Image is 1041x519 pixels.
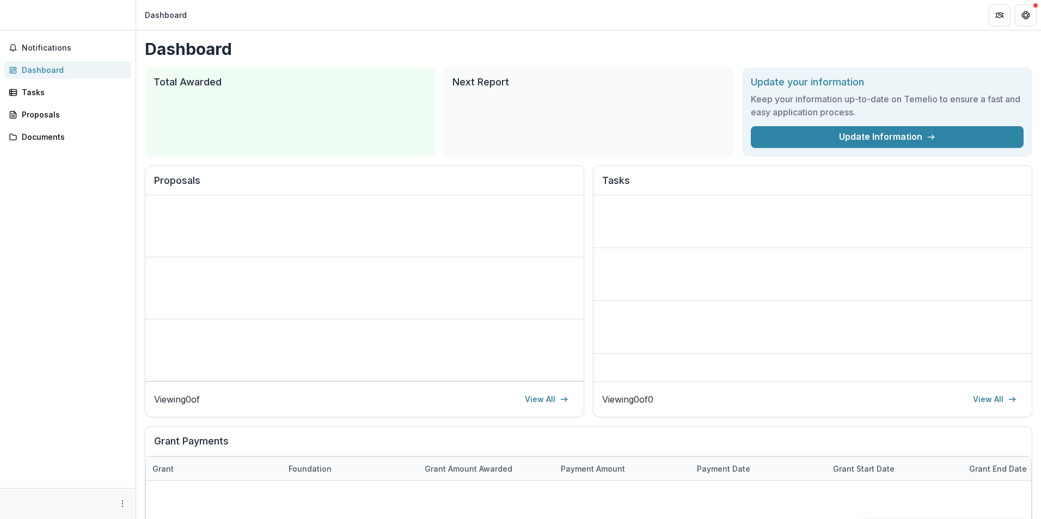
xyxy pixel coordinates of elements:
h2: Next Report [452,76,725,88]
h2: Update your information [751,76,1024,88]
nav: breadcrumb [140,7,191,23]
a: Proposals [4,106,131,123]
div: Dashboard [145,9,187,21]
button: Notifications [4,39,131,57]
div: Proposals [22,109,123,120]
a: Dashboard [4,61,131,79]
h1: Dashboard [145,39,1032,59]
h2: Total Awarded [154,76,426,88]
a: Documents [4,128,131,146]
a: View All [966,391,1023,408]
button: Partners [989,4,1011,26]
p: Viewing 0 of [154,393,200,406]
h2: Grant Payments [154,435,1023,456]
h3: Keep your information up-to-date on Temelio to ensure a fast and easy application process. [751,92,1024,119]
h2: Tasks [602,175,1023,195]
a: View All [518,391,575,408]
div: Documents [22,131,123,143]
span: Notifications [22,44,127,53]
a: Tasks [4,83,131,101]
p: Viewing 0 of 0 [602,393,653,406]
button: Get Help [1015,4,1037,26]
div: Tasks [22,86,123,98]
div: Dashboard [22,64,123,76]
h2: Proposals [154,175,575,195]
button: More [116,497,129,510]
a: Update Information [751,126,1024,148]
